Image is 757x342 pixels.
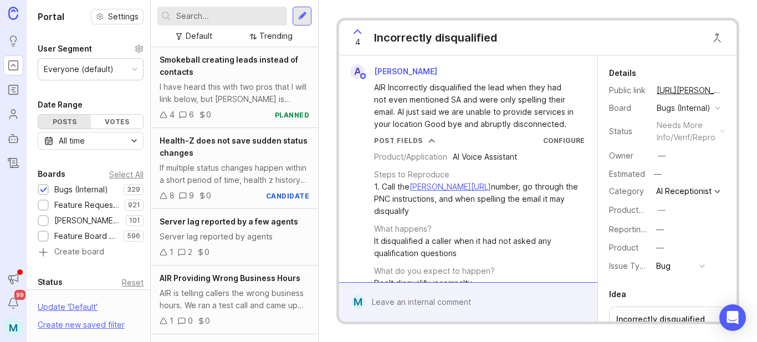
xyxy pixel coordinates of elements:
[374,277,472,289] div: Don't disqualify incorreclty
[3,55,23,75] a: Portal
[654,203,669,217] button: ProductboardID
[38,248,144,258] a: Create board
[609,243,638,252] label: Product
[189,190,194,202] div: 9
[38,167,65,181] div: Boards
[109,171,144,177] div: Select All
[410,182,491,191] a: [PERSON_NAME][URL]
[656,242,664,254] div: —
[129,216,140,225] p: 101
[259,30,293,42] div: Trending
[108,11,139,22] span: Settings
[3,31,23,51] a: Ideas
[206,190,211,202] div: 0
[3,104,23,124] a: Users
[3,153,23,173] a: Changelog
[160,162,309,186] div: If multiple status changes happen within a short period of time, health z history only records th...
[658,204,666,216] div: —
[189,109,194,121] div: 6
[160,81,309,105] div: I have heard this with two pros that I will link below, but [PERSON_NAME] is creating leads and n...
[374,81,575,130] div: AIR Incorrectly disqualified the lead when they had not even mentioned SA and were only spelling ...
[657,102,710,114] div: Bugs (Internal)
[160,273,300,283] span: AIR Providing Wrong Business Hours
[176,10,283,22] input: Search...
[205,315,210,327] div: 0
[653,83,725,98] a: [URL][PERSON_NAME]
[543,136,585,145] a: Configure
[609,185,648,197] div: Category
[609,102,648,114] div: Board
[351,295,365,309] div: M
[656,187,712,195] div: AI Receptionist
[160,55,298,76] span: Smokeball creating leads instead of contacts
[91,9,144,24] button: Settings
[170,315,173,327] div: 1
[170,190,175,202] div: 8
[374,223,432,235] div: What happens?
[374,151,447,163] div: Product/Application
[374,30,497,45] div: Incorrectly disqualified
[374,67,437,76] span: [PERSON_NAME]
[38,301,98,319] div: Update ' Default '
[38,10,64,23] h1: Portal
[151,47,318,128] a: Smokeball creating leads instead of contactsI have heard this with two pros that I will link belo...
[44,63,114,75] div: Everyone (default)
[609,261,649,270] label: Issue Type
[609,125,648,137] div: Status
[3,269,23,289] button: Announcements
[719,304,746,331] div: Open Intercom Messenger
[374,136,435,145] button: Post Fields
[609,170,645,178] div: Estimated
[706,27,728,49] button: Close button
[609,84,648,96] div: Public link
[374,265,495,277] div: What do you expect to happen?
[374,235,585,259] div: It disqualified a caller when it had not asked any qualification questions
[206,109,211,121] div: 0
[127,232,140,241] p: 596
[204,246,209,258] div: 0
[374,181,585,217] div: 1. Call the number, go through the PNC instructions, and when spelling the email it may disqualify
[609,205,668,215] label: ProductboardID
[59,135,85,147] div: All time
[91,115,144,129] div: Votes
[186,30,212,42] div: Default
[170,109,175,121] div: 4
[275,110,310,120] div: planned
[54,199,119,211] div: Feature Requests (Internal)
[374,136,423,145] div: Post Fields
[657,119,715,144] div: needs more info/verif/repro
[125,136,143,145] svg: toggle icon
[609,288,626,301] div: Idea
[344,64,446,79] a: A[PERSON_NAME]
[656,260,671,272] div: Bug
[3,318,23,338] button: M
[453,151,517,163] div: AI Voice Assistant
[151,266,318,334] a: AIR Providing Wrong Business HoursAIR is telling callers the wrong business hours. We ran a test ...
[609,150,648,162] div: Owner
[8,7,18,19] img: Canny Home
[160,136,308,157] span: Health-Z does not save sudden status changes
[54,183,108,196] div: Bugs (Internal)
[350,64,365,79] div: A
[188,246,192,258] div: 2
[122,279,144,285] div: Reset
[374,169,449,181] div: Steps to Reproduce
[609,224,668,234] label: Reporting Team
[266,191,310,201] div: candidate
[3,293,23,313] button: Notifications
[609,67,636,80] div: Details
[651,167,665,181] div: —
[3,129,23,149] a: Autopilot
[38,98,83,111] div: Date Range
[160,231,309,243] div: Server lag reported by agents
[54,230,118,242] div: Feature Board Sandbox [DATE]
[151,128,318,209] a: Health-Z does not save sudden status changesIf multiple status changes happen within a short peri...
[160,217,298,226] span: Server lag reported by a few agents
[151,209,318,266] a: Server lag reported by a few agentsServer lag reported by agents120
[656,223,664,236] div: —
[38,275,63,289] div: Status
[38,115,91,129] div: Posts
[658,150,666,162] div: —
